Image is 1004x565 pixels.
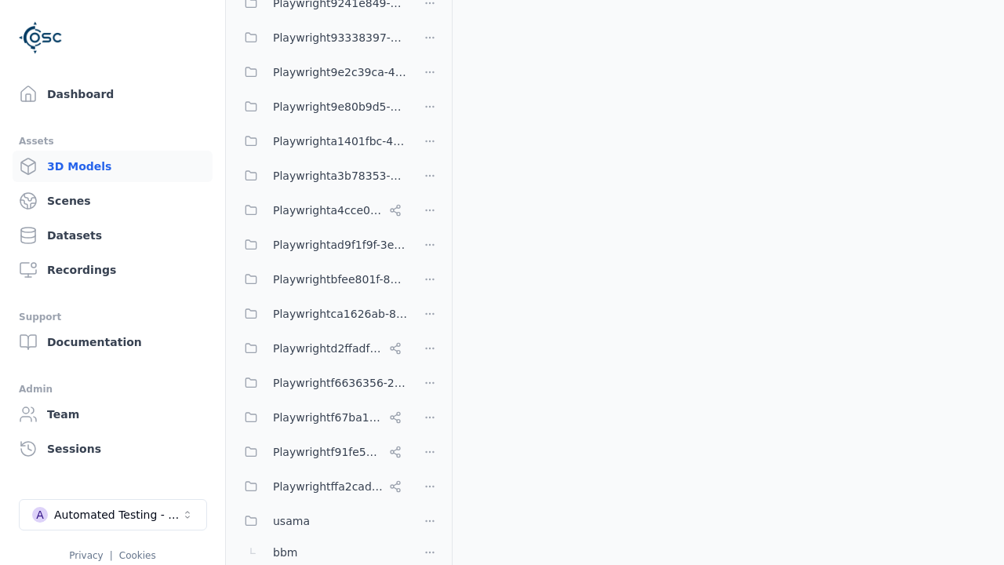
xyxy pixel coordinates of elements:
span: Playwrightf91fe523-dd75-44f3-a953-451f6070cb42 [273,443,383,461]
span: usama [273,512,310,530]
span: Playwright9e2c39ca-48c3-4c03-98f4-0435f3624ea6 [273,63,408,82]
button: Playwrightad9f1f9f-3e6a-4231-8f19-c506bf64a382 [235,229,408,261]
a: Sessions [13,433,213,465]
button: usama [235,505,408,537]
button: Playwrightbfee801f-8be1-42a6-b774-94c49e43b650 [235,264,408,295]
button: Playwrighta4cce06a-a8e6-4c0d-bfc1-93e8d78d750a [235,195,408,226]
a: Documentation [13,326,213,358]
button: Playwrightf91fe523-dd75-44f3-a953-451f6070cb42 [235,436,408,468]
span: Playwrightf6636356-26d1-4e02-81ca-f92f35051188 [273,374,408,392]
a: Scenes [13,185,213,217]
span: Playwrightad9f1f9f-3e6a-4231-8f19-c506bf64a382 [273,235,408,254]
span: Playwrighta1401fbc-43d7-48dd-a309-be935d99d708 [273,132,408,151]
a: Datasets [13,220,213,251]
button: Playwrightffa2cad8-0214-4c2f-a758-8e9593c5a37e [235,471,408,502]
button: Playwrighta1401fbc-43d7-48dd-a309-be935d99d708 [235,126,408,157]
div: A [32,507,48,523]
span: Playwrightf67ba199-386a-42d1-aebc-3b37e79c7296 [273,408,383,427]
a: Cookies [119,550,156,561]
span: bbm [273,543,297,562]
button: Playwright93338397-b2fb-421c-ae48-639c0e37edfa [235,22,408,53]
a: Team [13,399,213,430]
span: | [110,550,113,561]
span: Playwrightca1626ab-8cec-4ddc-b85a-2f9392fe08d1 [273,304,408,323]
span: Playwright93338397-b2fb-421c-ae48-639c0e37edfa [273,28,408,47]
button: Playwrighta3b78353-5999-46c5-9eab-70007203469a [235,160,408,191]
button: Playwrightd2ffadf0-c973-454c-8fcf-dadaeffcb802 [235,333,408,364]
img: Logo [19,16,63,60]
span: Playwrighta4cce06a-a8e6-4c0d-bfc1-93e8d78d750a [273,201,383,220]
a: 3D Models [13,151,213,182]
div: Support [19,308,206,326]
div: Automated Testing - Playwright [54,507,181,523]
span: Playwright9e80b9d5-ab0b-4e8f-a3de-da46b25b8298 [273,97,408,116]
div: Admin [19,380,206,399]
span: Playwrightffa2cad8-0214-4c2f-a758-8e9593c5a37e [273,477,383,496]
button: Select a workspace [19,499,207,530]
span: Playwrightd2ffadf0-c973-454c-8fcf-dadaeffcb802 [273,339,383,358]
a: Privacy [69,550,103,561]
button: Playwright9e80b9d5-ab0b-4e8f-a3de-da46b25b8298 [235,91,408,122]
button: Playwrightf6636356-26d1-4e02-81ca-f92f35051188 [235,367,408,399]
button: Playwright9e2c39ca-48c3-4c03-98f4-0435f3624ea6 [235,56,408,88]
a: Dashboard [13,78,213,110]
div: Assets [19,132,206,151]
button: Playwrightf67ba199-386a-42d1-aebc-3b37e79c7296 [235,402,408,433]
span: Playwrightbfee801f-8be1-42a6-b774-94c49e43b650 [273,270,408,289]
span: Playwrighta3b78353-5999-46c5-9eab-70007203469a [273,166,408,185]
a: Recordings [13,254,213,286]
button: Playwrightca1626ab-8cec-4ddc-b85a-2f9392fe08d1 [235,298,408,330]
